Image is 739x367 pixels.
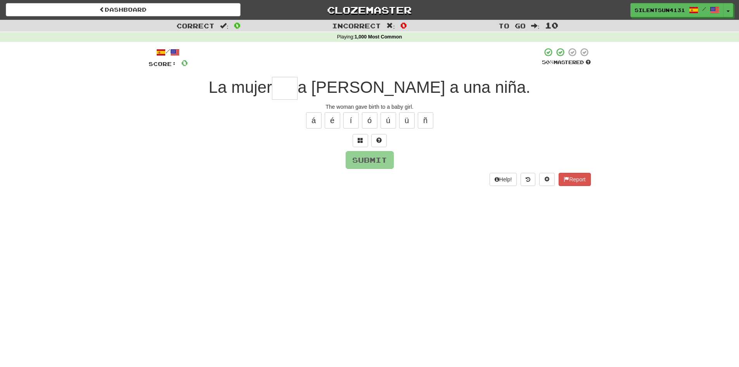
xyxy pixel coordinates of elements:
a: Dashboard [6,3,241,16]
button: Round history (alt+y) [521,173,535,186]
button: ü [399,112,415,129]
span: Correct [177,22,215,30]
button: Single letter hint - you only get 1 per sentence and score half the points! alt+h [371,134,387,147]
span: Score: [149,61,177,67]
span: 0 [181,58,188,68]
button: Help! [490,173,517,186]
span: SilentSun4131 [635,7,685,14]
div: Mastered [542,59,591,66]
span: 0 [400,21,407,30]
div: The woman gave birth to a baby girl. [149,103,591,111]
strong: 1,000 Most Common [355,34,402,40]
span: 50 % [542,59,554,65]
button: Submit [346,151,394,169]
button: ú [381,112,396,129]
a: Clozemaster [252,3,487,17]
button: é [325,112,340,129]
div: / [149,47,188,57]
span: : [220,23,228,29]
span: a [PERSON_NAME] a una niña. [298,78,530,96]
span: / [702,6,706,12]
button: Switch sentence to multiple choice alt+p [353,134,368,147]
button: ñ [418,112,433,129]
span: La mujer [209,78,272,96]
button: á [306,112,322,129]
button: ó [362,112,377,129]
button: Report [559,173,590,186]
span: 0 [234,21,241,30]
span: : [386,23,395,29]
a: SilentSun4131 / [630,3,723,17]
span: : [531,23,540,29]
span: To go [498,22,526,30]
span: 10 [545,21,558,30]
span: Incorrect [332,22,381,30]
button: í [343,112,359,129]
